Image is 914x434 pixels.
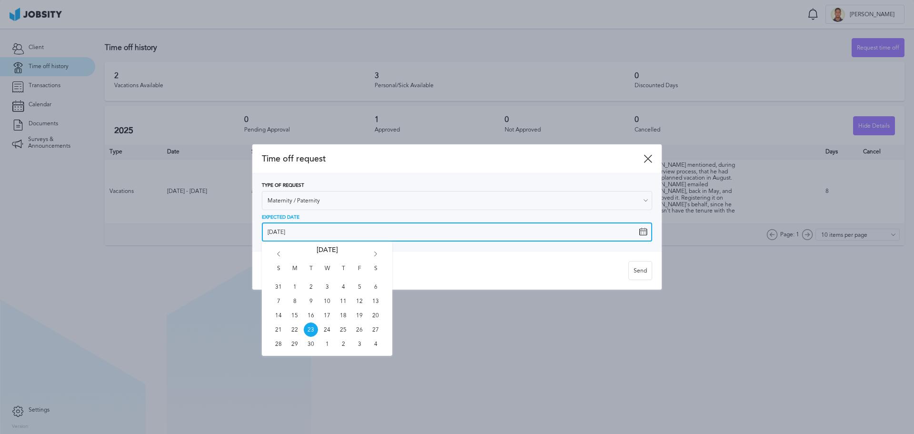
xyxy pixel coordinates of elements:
[320,280,334,294] span: Wed Sep 03 2025
[288,280,302,294] span: Mon Sep 01 2025
[352,265,367,280] span: F
[288,308,302,323] span: Mon Sep 15 2025
[288,337,302,351] span: Mon Sep 29 2025
[271,308,286,323] span: Sun Sep 14 2025
[368,280,383,294] span: Sat Sep 06 2025
[288,323,302,337] span: Mon Sep 22 2025
[336,294,350,308] span: Thu Sep 11 2025
[368,323,383,337] span: Sat Sep 27 2025
[368,308,383,323] span: Sat Sep 20 2025
[352,280,367,294] span: Fri Sep 05 2025
[271,265,286,280] span: S
[352,337,367,351] span: Fri Oct 03 2025
[371,252,380,260] i: Go forward 1 month
[368,265,383,280] span: S
[304,337,318,351] span: Tue Sep 30 2025
[288,294,302,308] span: Mon Sep 08 2025
[304,294,318,308] span: Tue Sep 09 2025
[262,154,644,164] span: Time off request
[304,308,318,323] span: Tue Sep 16 2025
[271,337,286,351] span: Sun Sep 28 2025
[336,323,350,337] span: Thu Sep 25 2025
[271,323,286,337] span: Sun Sep 21 2025
[336,265,350,280] span: T
[320,323,334,337] span: Wed Sep 24 2025
[320,294,334,308] span: Wed Sep 10 2025
[271,294,286,308] span: Sun Sep 07 2025
[628,261,652,280] button: Send
[288,265,302,280] span: M
[352,323,367,337] span: Fri Sep 26 2025
[320,337,334,351] span: Wed Oct 01 2025
[262,215,299,221] span: Expected Date
[336,337,350,351] span: Thu Oct 02 2025
[320,308,334,323] span: Wed Sep 17 2025
[336,280,350,294] span: Thu Sep 04 2025
[304,323,318,337] span: Tue Sep 23 2025
[352,308,367,323] span: Fri Sep 19 2025
[352,294,367,308] span: Fri Sep 12 2025
[368,337,383,351] span: Sat Oct 04 2025
[262,183,304,189] span: Type of Request
[271,280,286,294] span: Sun Aug 31 2025
[304,280,318,294] span: Tue Sep 02 2025
[274,252,283,260] i: Go back 1 month
[336,308,350,323] span: Thu Sep 18 2025
[320,265,334,280] span: W
[304,265,318,280] span: T
[317,246,338,265] span: [DATE]
[368,294,383,308] span: Sat Sep 13 2025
